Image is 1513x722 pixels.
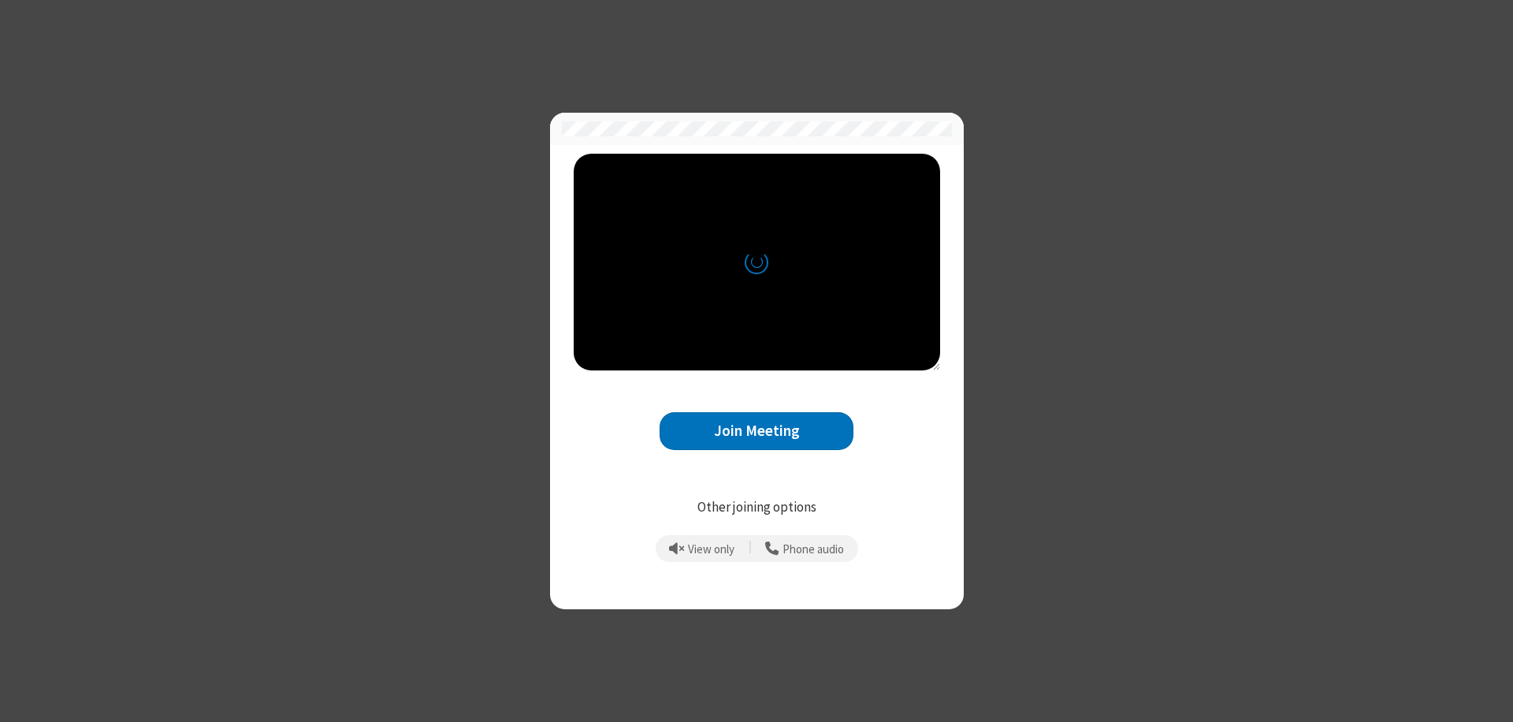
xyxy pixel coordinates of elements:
[760,535,850,562] button: Use your phone for mic and speaker while you view the meeting on this device.
[783,543,844,556] span: Phone audio
[660,412,853,451] button: Join Meeting
[749,538,752,560] span: |
[664,535,741,562] button: Prevent echo when there is already an active mic and speaker in the room.
[688,543,734,556] span: View only
[574,497,940,518] p: Other joining options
